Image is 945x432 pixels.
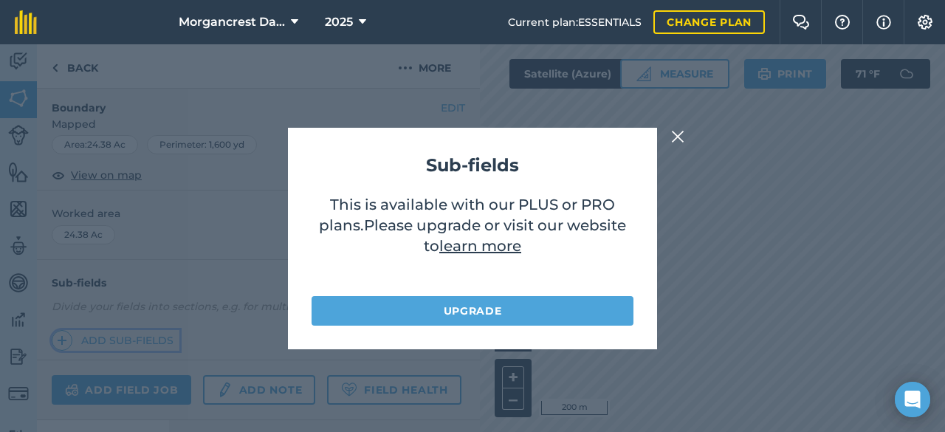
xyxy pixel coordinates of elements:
[312,194,633,281] p: This is available with our PLUS or PRO plans .
[312,151,633,179] h2: Sub-fields
[834,15,851,30] img: A question mark icon
[895,382,930,417] div: Open Intercom Messenger
[876,13,891,31] img: svg+xml;base64,PHN2ZyB4bWxucz0iaHR0cDovL3d3dy53My5vcmcvMjAwMC9zdmciIHdpZHRoPSIxNyIgaGVpZ2h0PSIxNy...
[15,10,37,34] img: fieldmargin Logo
[653,10,765,34] a: Change plan
[364,216,626,255] span: Please upgrade or visit our website to
[325,13,353,31] span: 2025
[179,13,285,31] span: Morgancrest Dairy
[792,15,810,30] img: Two speech bubbles overlapping with the left bubble in the forefront
[439,237,521,255] a: learn more
[508,14,642,30] span: Current plan : ESSENTIALS
[671,128,684,145] img: svg+xml;base64,PHN2ZyB4bWxucz0iaHR0cDovL3d3dy53My5vcmcvMjAwMC9zdmciIHdpZHRoPSIyMiIgaGVpZ2h0PSIzMC...
[312,296,633,326] a: Upgrade
[916,15,934,30] img: A cog icon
